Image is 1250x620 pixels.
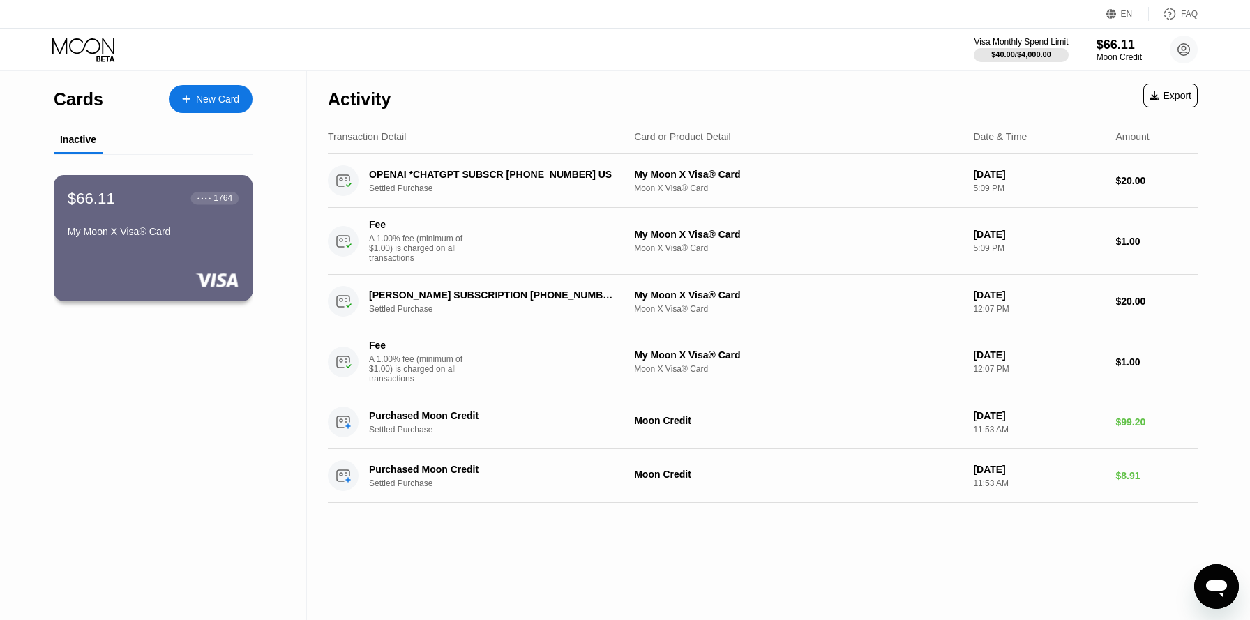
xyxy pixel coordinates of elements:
div: $1.00 [1115,236,1198,247]
div: $20.00 [1115,175,1198,186]
div: Inactive [60,134,96,145]
div: Activity [328,89,391,109]
div: My Moon X Visa® Card [634,289,962,301]
div: Moon Credit [634,415,962,426]
div: Settled Purchase [369,304,635,314]
div: $20.00 [1115,296,1198,307]
div: Cards [54,89,103,109]
div: 5:09 PM [973,243,1104,253]
div: 12:07 PM [973,304,1104,314]
div: [DATE] [973,169,1104,180]
div: OPENAI *CHATGPT SUBSCR [PHONE_NUMBER] US [369,169,616,180]
div: 12:07 PM [973,364,1104,374]
div: Fee [369,340,467,351]
div: $8.91 [1115,470,1198,481]
div: [DATE] [973,410,1104,421]
div: Moon X Visa® Card [634,304,962,314]
div: Amount [1115,131,1149,142]
div: Date & Time [973,131,1027,142]
div: My Moon X Visa® Card [68,226,239,237]
div: FeeA 1.00% fee (minimum of $1.00) is charged on all transactionsMy Moon X Visa® CardMoon X Visa® ... [328,208,1198,275]
div: Purchased Moon Credit [369,464,616,475]
div: [PERSON_NAME] SUBSCRIPTION [PHONE_NUMBER] USSettled PurchaseMy Moon X Visa® CardMoon X Visa® Card... [328,275,1198,328]
div: New Card [196,93,239,105]
div: [DATE] [973,464,1104,475]
div: My Moon X Visa® Card [634,229,962,240]
iframe: 启动消息传送窗口的按钮 [1194,564,1239,609]
div: Moon Credit [634,469,962,480]
div: Transaction Detail [328,131,406,142]
div: $1.00 [1115,356,1198,368]
div: Settled Purchase [369,478,635,488]
div: Settled Purchase [369,425,635,434]
div: $66.11 [1097,38,1142,52]
div: Export [1143,84,1198,107]
div: [PERSON_NAME] SUBSCRIPTION [PHONE_NUMBER] US [369,289,616,301]
div: My Moon X Visa® Card [634,169,962,180]
div: FAQ [1149,7,1198,21]
div: Fee [369,219,467,230]
div: $66.11 [68,189,115,207]
div: Purchased Moon CreditSettled PurchaseMoon Credit[DATE]11:53 AM$99.20 [328,395,1198,449]
div: 5:09 PM [973,183,1104,193]
div: A 1.00% fee (minimum of $1.00) is charged on all transactions [369,354,474,384]
div: EN [1106,7,1149,21]
div: Moon Credit [1097,52,1142,62]
div: Moon X Visa® Card [634,243,962,253]
div: FAQ [1181,9,1198,19]
div: Visa Monthly Spend Limit$40.00/$4,000.00 [974,37,1068,62]
div: FeeA 1.00% fee (minimum of $1.00) is charged on all transactionsMy Moon X Visa® CardMoon X Visa® ... [328,328,1198,395]
div: OPENAI *CHATGPT SUBSCR [PHONE_NUMBER] USSettled PurchaseMy Moon X Visa® CardMoon X Visa® Card[DAT... [328,154,1198,208]
div: Moon X Visa® Card [634,183,962,193]
div: Purchased Moon CreditSettled PurchaseMoon Credit[DATE]11:53 AM$8.91 [328,449,1198,503]
div: Settled Purchase [369,183,635,193]
div: $66.11Moon Credit [1097,38,1142,62]
div: [DATE] [973,349,1104,361]
div: A 1.00% fee (minimum of $1.00) is charged on all transactions [369,234,474,263]
div: New Card [169,85,253,113]
div: $66.11● ● ● ●1764My Moon X Visa® Card [54,176,252,301]
div: ● ● ● ● [197,196,211,200]
div: $40.00 / $4,000.00 [991,50,1051,59]
div: Visa Monthly Spend Limit [974,37,1068,47]
div: 1764 [213,193,232,203]
div: [DATE] [973,289,1104,301]
div: Purchased Moon Credit [369,410,616,421]
div: My Moon X Visa® Card [634,349,962,361]
div: EN [1121,9,1133,19]
div: $99.20 [1115,416,1198,428]
div: [DATE] [973,229,1104,240]
div: Card or Product Detail [634,131,731,142]
div: 11:53 AM [973,425,1104,434]
div: Export [1150,90,1191,101]
div: Moon X Visa® Card [634,364,962,374]
div: 11:53 AM [973,478,1104,488]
